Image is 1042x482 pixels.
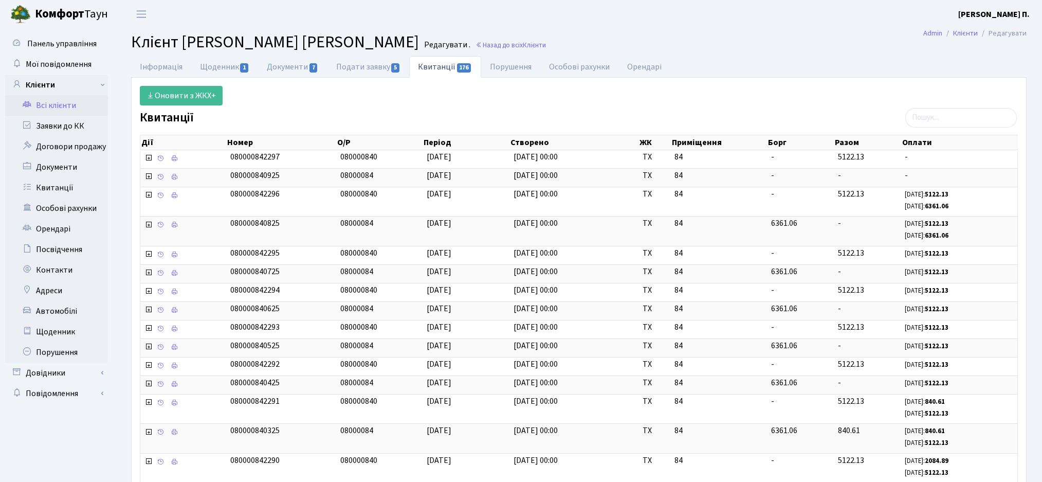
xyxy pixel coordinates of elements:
small: [DATE]: [905,409,948,418]
small: [DATE]: [905,286,948,295]
span: 080000840525 [230,340,280,351]
span: Таун [35,6,108,23]
th: Разом [834,135,901,150]
span: - [771,188,774,200]
span: 840.61 [838,425,860,436]
span: [DATE] [427,396,451,407]
span: 080000840425 [230,377,280,388]
span: 84 [674,340,762,352]
span: [DATE] [427,170,451,181]
th: Період [423,135,509,150]
span: ТХ [643,396,666,407]
span: ТХ [643,188,666,200]
th: Борг [767,135,834,150]
span: - [905,170,1013,182]
b: 5122.13 [925,360,948,369]
span: 5122.13 [838,188,864,200]
a: Квитанції [409,56,481,78]
th: Приміщення [671,135,767,150]
span: 080000840825 [230,218,280,229]
a: Посвідчення [5,239,108,260]
span: 84 [674,322,762,333]
small: [DATE]: [905,360,948,369]
a: Клієнти [953,28,978,39]
span: [DATE] 00:00 [514,396,558,407]
a: Клієнти [5,75,108,95]
span: [DATE] [427,359,451,370]
span: 08000084 [340,266,373,277]
span: 84 [674,455,762,467]
span: 84 [674,425,762,437]
span: Клієнти [523,40,546,50]
span: 84 [674,284,762,296]
span: - [771,170,774,181]
span: 080000840925 [230,170,280,181]
span: [DATE] 00:00 [514,425,558,436]
span: [DATE] 00:00 [514,247,558,259]
small: [DATE]: [905,190,948,199]
a: Особові рахунки [540,56,618,78]
span: ТХ [643,151,666,163]
span: 84 [674,151,762,163]
span: ТХ [643,266,666,278]
span: [DATE] 00:00 [514,218,558,229]
b: 840.61 [925,426,945,436]
a: Щоденник [191,56,258,78]
span: 08000084 [340,303,373,314]
span: 6361.06 [771,218,797,229]
b: [PERSON_NAME] П. [958,9,1030,20]
span: [DATE] 00:00 [514,284,558,296]
span: [DATE] [427,284,451,296]
a: Довідники [5,363,108,383]
th: Номер [226,135,336,150]
small: [DATE]: [905,468,948,477]
span: 080000840 [340,247,377,259]
b: 5122.13 [925,249,948,258]
span: [DATE] 00:00 [514,188,558,200]
span: Клієнт [PERSON_NAME] [PERSON_NAME] [131,30,419,54]
small: [DATE]: [905,438,948,448]
span: 6361.06 [771,303,797,314]
th: Створено [509,135,638,150]
a: Інформація [131,56,191,78]
th: Дії [140,135,226,150]
a: Всі клієнти [5,95,108,116]
small: [DATE]: [905,231,948,240]
b: 5122.13 [925,286,948,295]
span: 080000840625 [230,303,280,314]
span: - [838,218,841,229]
span: 080000840 [340,396,377,407]
span: 6361.06 [771,340,797,351]
span: 84 [674,359,762,370]
span: ТХ [643,322,666,333]
small: [DATE]: [905,219,948,228]
span: 080000842297 [230,151,280,163]
span: 08000084 [340,218,373,229]
span: [DATE] 00:00 [514,303,558,314]
span: 84 [674,396,762,407]
a: Документи [5,157,108,177]
span: 6361.06 [771,425,797,436]
th: О/Р [336,135,423,150]
span: - [771,359,774,370]
b: 840.61 [925,397,945,406]
small: [DATE]: [905,249,948,258]
span: 08000084 [340,170,373,181]
a: Контакти [5,260,108,280]
span: 6361.06 [771,377,797,388]
small: [DATE]: [905,267,948,277]
small: [DATE]: [905,379,948,388]
span: 080000842291 [230,396,280,407]
span: 5122.13 [838,284,864,296]
span: 7 [309,63,318,73]
span: [DATE] [427,340,451,351]
span: [DATE] [427,303,451,314]
span: Панель управління [27,38,97,49]
button: Переключити навігацію [129,6,154,23]
span: - [771,396,774,407]
b: 2084.89 [925,456,948,466]
a: Порушення [481,56,540,78]
span: 080000842290 [230,455,280,466]
span: [DATE] 00:00 [514,455,558,466]
b: 5122.13 [925,379,948,388]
